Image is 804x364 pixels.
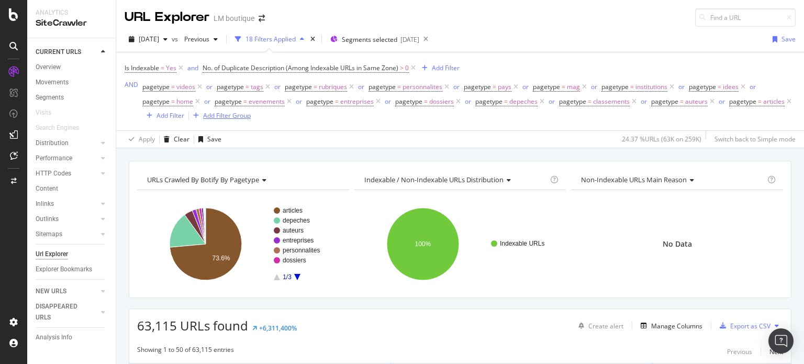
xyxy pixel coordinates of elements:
[147,175,259,184] span: URLs Crawled By Botify By pagetype
[678,82,685,92] button: or
[36,47,98,58] a: CURRENT URLS
[36,198,98,209] a: Inlinks
[194,131,221,148] button: Save
[593,94,630,109] span: classements
[358,82,364,92] button: or
[36,47,81,58] div: CURRENT URLS
[204,97,210,106] div: or
[207,135,221,144] div: Save
[465,97,471,106] div: or
[161,63,164,72] span: =
[395,97,422,106] span: pagetype
[142,97,170,106] span: pagetype
[36,17,107,29] div: SiteCrawler
[424,97,428,106] span: =
[400,35,419,44] div: [DATE]
[418,62,460,74] button: Add Filter
[137,198,347,290] div: A chart.
[689,82,716,91] span: pagetype
[36,168,71,179] div: HTTP Codes
[319,80,347,94] span: rubriques
[283,273,292,281] text: 1/3
[259,324,297,333] div: +6,311,400%
[622,135,701,144] div: 24.37 % URLs ( 63K on 259K )
[522,82,529,92] button: or
[36,286,66,297] div: NEW URLS
[285,82,312,91] span: pagetype
[559,97,586,106] span: pagetype
[245,82,249,91] span: =
[723,80,739,94] span: idees
[157,111,184,120] div: Add Filter
[283,257,306,264] text: dossiers
[635,80,667,94] span: institutions
[719,97,725,106] div: or
[172,35,180,43] span: vs
[36,264,92,275] div: Explorer Bookmarks
[142,82,170,91] span: pagetype
[342,35,397,44] span: Segments selected
[714,135,796,144] div: Switch back to Simple mode
[214,13,254,24] div: LM boutique
[137,317,248,334] span: 63,115 URLs found
[716,317,770,334] button: Export as CSV
[663,239,692,249] span: No Data
[354,198,564,290] div: A chart.
[36,332,108,343] a: Analysis Info
[36,264,108,275] a: Explorer Bookmarks
[36,286,98,297] a: NEW URLS
[768,328,794,354] div: Open Intercom Messenger
[36,8,107,17] div: Analytics
[36,183,108,194] a: Content
[509,94,538,109] span: depeches
[36,138,98,149] a: Distribution
[36,229,98,240] a: Sitemaps
[231,31,308,48] button: 18 Filters Applied
[145,171,340,188] h4: URLs Crawled By Botify By pagetype
[203,63,398,72] span: No. of Duplicate Description (Among Indexable URLs in Same Zone)
[180,31,222,48] button: Previous
[137,345,234,358] div: Showing 1 to 50 of 63,115 entries
[36,301,88,323] div: DISAPPEARED URLS
[125,63,159,72] span: Is Indexable
[358,82,364,91] div: or
[296,97,302,106] div: or
[171,82,175,91] span: =
[176,94,193,109] span: home
[385,97,391,106] div: or
[758,97,762,106] span: =
[189,109,251,122] button: Add Filter Group
[36,249,68,260] div: Url Explorer
[171,97,175,106] span: =
[498,80,511,94] span: pays
[174,135,189,144] div: Clear
[160,131,189,148] button: Clear
[306,97,333,106] span: pagetype
[36,198,54,209] div: Inlinks
[139,35,159,43] span: 2025 Sep. 8th
[180,35,209,43] span: Previous
[36,214,98,225] a: Outlinks
[405,61,409,75] span: 0
[533,82,560,91] span: pagetype
[340,94,374,109] span: entreprises
[36,77,108,88] a: Movements
[453,82,460,92] button: or
[125,8,209,26] div: URL Explorer
[403,80,442,94] span: personnalites
[36,214,59,225] div: Outlinks
[710,131,796,148] button: Switch back to Simple mode
[415,240,431,248] text: 100%
[249,94,285,109] span: evenements
[718,82,721,91] span: =
[362,171,549,188] h4: Indexable / Non-Indexable URLs Distribution
[176,80,195,94] span: videos
[549,97,555,106] div: or
[453,82,460,91] div: or
[217,82,244,91] span: pagetype
[243,97,247,106] span: =
[283,247,320,254] text: personnalites
[641,97,647,106] div: or
[283,207,303,214] text: articles
[215,97,242,106] span: pagetype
